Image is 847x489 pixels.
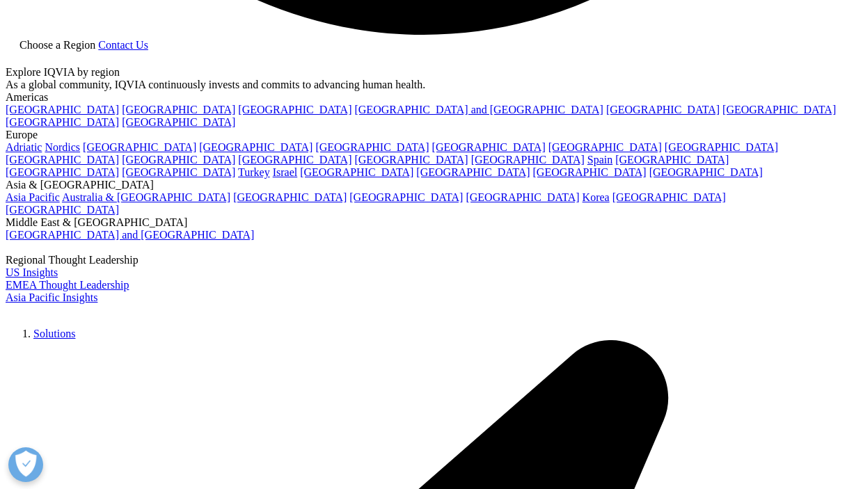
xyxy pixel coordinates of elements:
a: [GEOGRAPHIC_DATA] [238,154,351,166]
a: Adriatic [6,141,42,153]
div: Explore IQVIA by region [6,66,841,79]
a: [GEOGRAPHIC_DATA] [122,166,235,178]
a: Nordics [45,141,80,153]
a: [GEOGRAPHIC_DATA] [354,154,468,166]
a: [GEOGRAPHIC_DATA] [315,141,429,153]
div: Europe [6,129,841,141]
a: Asia Pacific [6,191,60,203]
a: [GEOGRAPHIC_DATA] [606,104,720,115]
a: [GEOGRAPHIC_DATA] [83,141,196,153]
a: Asia Pacific Insights [6,291,97,303]
a: Korea [583,191,610,203]
a: [GEOGRAPHIC_DATA] [612,191,726,203]
a: Turkey [238,166,270,178]
a: [GEOGRAPHIC_DATA] [6,154,119,166]
a: [GEOGRAPHIC_DATA] [722,104,836,115]
div: As a global community, IQVIA continuously invests and commits to advancing human health. [6,79,841,91]
div: Americas [6,91,841,104]
a: Australia & [GEOGRAPHIC_DATA] [62,191,230,203]
a: [GEOGRAPHIC_DATA] [233,191,347,203]
a: US Insights [6,266,58,278]
a: [GEOGRAPHIC_DATA] [432,141,546,153]
a: [GEOGRAPHIC_DATA] [6,166,119,178]
a: Contact Us [98,39,148,51]
a: [GEOGRAPHIC_DATA] [199,141,312,153]
a: [GEOGRAPHIC_DATA] [122,154,235,166]
button: Open Preferences [8,447,43,482]
a: [GEOGRAPHIC_DATA] [615,154,729,166]
a: [GEOGRAPHIC_DATA] [665,141,778,153]
a: [GEOGRAPHIC_DATA] [466,191,579,203]
a: [GEOGRAPHIC_DATA] [122,116,235,128]
a: [GEOGRAPHIC_DATA] and [GEOGRAPHIC_DATA] [6,229,254,241]
span: Choose a Region [19,39,95,51]
a: [GEOGRAPHIC_DATA] [349,191,463,203]
a: [GEOGRAPHIC_DATA] [471,154,585,166]
a: Solutions [33,328,75,339]
a: [GEOGRAPHIC_DATA] [649,166,763,178]
a: [GEOGRAPHIC_DATA] [533,166,647,178]
a: [GEOGRAPHIC_DATA] and [GEOGRAPHIC_DATA] [354,104,603,115]
div: Asia & [GEOGRAPHIC_DATA] [6,179,841,191]
a: [GEOGRAPHIC_DATA] [6,116,119,128]
a: [GEOGRAPHIC_DATA] [122,104,235,115]
a: [GEOGRAPHIC_DATA] [6,104,119,115]
div: Middle East & [GEOGRAPHIC_DATA] [6,216,841,229]
div: Regional Thought Leadership [6,254,841,266]
a: EMEA Thought Leadership [6,279,129,291]
a: [GEOGRAPHIC_DATA] [238,104,351,115]
a: [GEOGRAPHIC_DATA] [300,166,413,178]
a: Spain [587,154,612,166]
a: [GEOGRAPHIC_DATA] [6,204,119,216]
a: Israel [273,166,298,178]
a: [GEOGRAPHIC_DATA] [548,141,662,153]
a: [GEOGRAPHIC_DATA] [416,166,530,178]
